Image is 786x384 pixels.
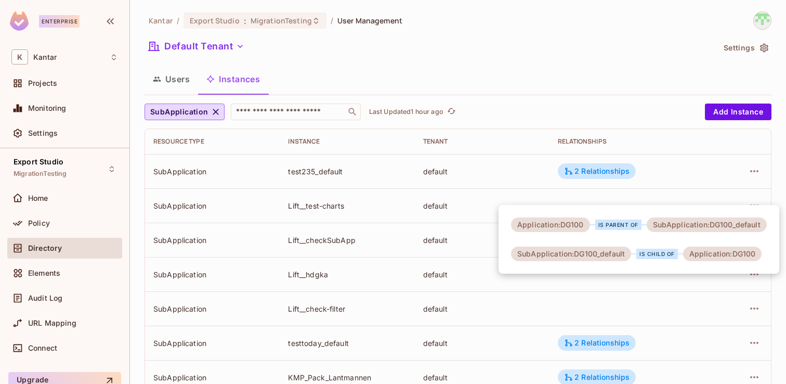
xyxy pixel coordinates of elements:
div: SubApplication:DG100_default [647,217,767,232]
div: Application:DG100 [511,217,590,232]
div: is parent of [595,220,641,230]
div: is child of [636,249,678,259]
div: Application:DG100 [683,247,762,261]
div: SubApplication:DG100_default [511,247,631,261]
